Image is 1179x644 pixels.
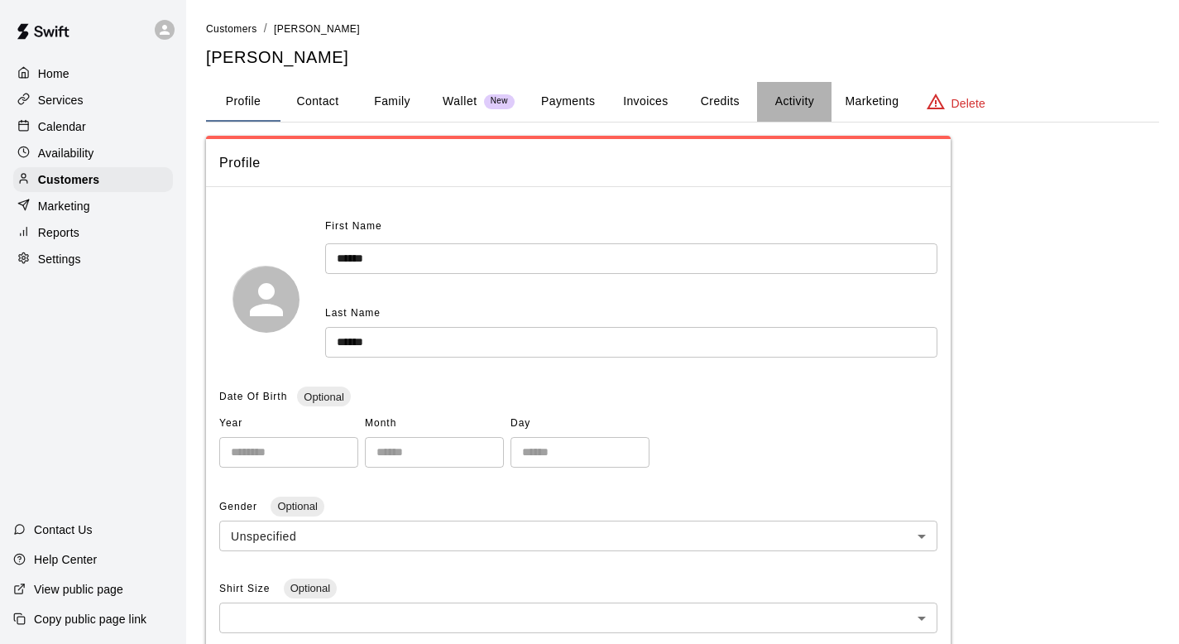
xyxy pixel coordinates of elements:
p: Contact Us [34,521,93,538]
span: Optional [271,500,324,512]
span: Month [365,411,504,437]
span: Gender [219,501,261,512]
div: Unspecified [219,521,937,551]
a: Marketing [13,194,173,219]
span: First Name [325,214,382,240]
nav: breadcrumb [206,20,1159,38]
p: Copy public page link [34,611,146,627]
p: Calendar [38,118,86,135]
p: Home [38,65,69,82]
a: Availability [13,141,173,166]
button: Profile [206,82,280,122]
a: Calendar [13,114,173,139]
button: Invoices [608,82,683,122]
button: Family [355,82,429,122]
a: Customers [206,22,257,35]
a: Settings [13,247,173,272]
p: Services [38,92,84,108]
p: Wallet [443,93,477,110]
span: Year [219,411,358,437]
p: View public page [34,581,123,598]
p: Reports [38,224,79,241]
div: basic tabs example [206,82,1159,122]
span: New [484,96,515,107]
button: Activity [757,82,832,122]
button: Credits [683,82,757,122]
p: Customers [38,171,99,188]
span: Optional [297,391,350,403]
a: Home [13,61,173,86]
span: Date Of Birth [219,391,287,402]
p: Marketing [38,198,90,214]
button: Marketing [832,82,912,122]
button: Payments [528,82,608,122]
p: Availability [38,145,94,161]
p: Help Center [34,551,97,568]
h5: [PERSON_NAME] [206,46,1159,69]
a: Services [13,88,173,113]
a: Customers [13,167,173,192]
p: Settings [38,251,81,267]
span: Profile [219,152,937,174]
p: Delete [951,95,985,112]
span: Customers [206,23,257,35]
span: [PERSON_NAME] [274,23,360,35]
a: Reports [13,220,173,245]
span: Last Name [325,307,381,319]
span: Day [510,411,649,437]
span: Optional [284,582,337,594]
button: Contact [280,82,355,122]
li: / [264,20,267,37]
span: Shirt Size [219,583,274,594]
